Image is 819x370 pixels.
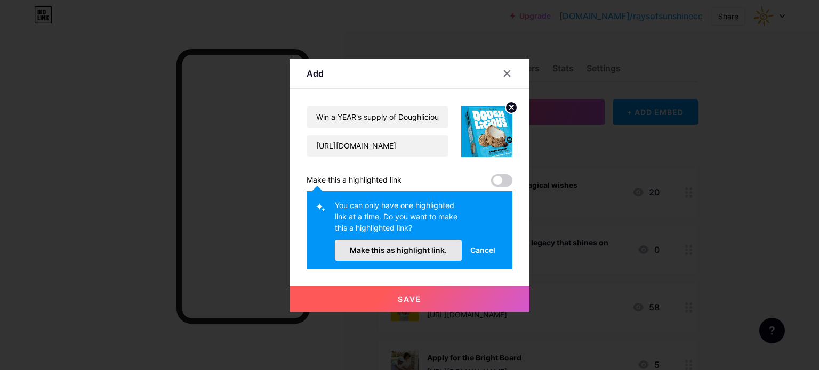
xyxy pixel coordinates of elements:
[307,67,324,80] div: Add
[350,245,447,254] span: Make this as highlight link.
[462,240,504,261] button: Cancel
[290,286,529,312] button: Save
[335,200,462,240] div: You can only have one highlighted link at a time. Do you want to make this a highlighted link?
[398,294,422,303] span: Save
[335,240,462,261] button: Make this as highlight link.
[307,106,448,128] input: Title
[307,174,402,187] div: Make this a highlighted link
[307,135,448,157] input: URL
[470,244,495,256] span: Cancel
[461,106,512,157] img: link_thumbnail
